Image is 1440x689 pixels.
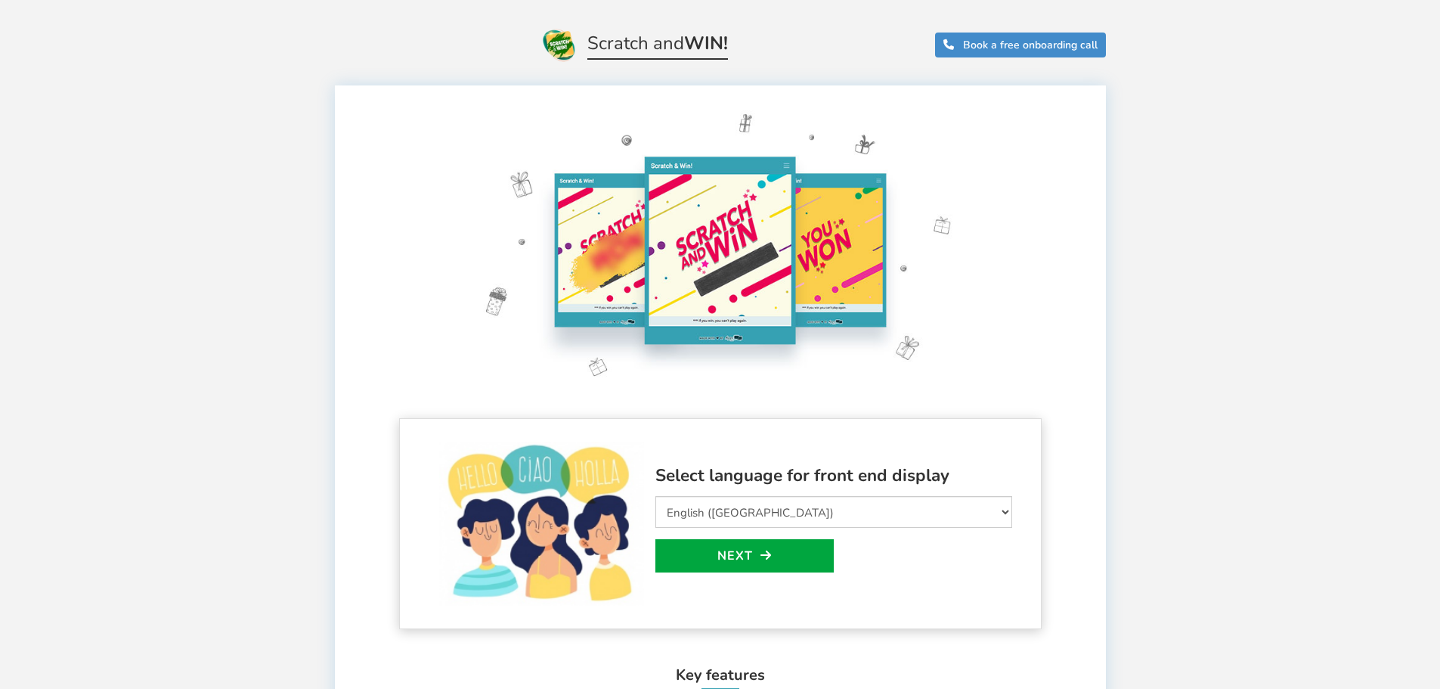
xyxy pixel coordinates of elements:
[439,442,644,606] img: language
[655,467,1012,486] h3: Select language for front end display
[587,33,728,60] span: Scratch and
[684,31,728,55] strong: WIN!
[541,26,578,63] img: Scratch and Win
[439,101,1002,399] img: Scratch and Win
[963,38,1098,52] span: Book a free onboarding call
[655,539,834,573] a: Next
[935,33,1106,57] a: Book a free onboarding call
